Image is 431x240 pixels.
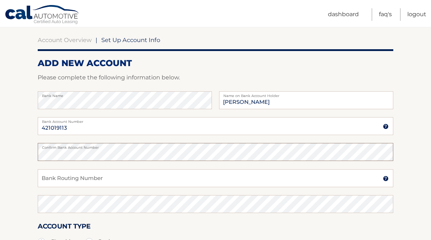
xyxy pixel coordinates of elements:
[38,117,393,123] label: Bank Account Number
[38,58,393,69] h2: ADD NEW ACCOUNT
[383,176,389,181] img: tooltip.svg
[219,91,393,109] input: Name on Account (Account Holder Name)
[38,221,91,234] label: Account Type
[38,169,393,187] input: Bank Routing Number
[328,8,359,21] a: Dashboard
[38,73,393,83] p: Please complete the following information below.
[38,117,393,135] input: Bank Account Number
[407,8,426,21] a: Logout
[96,36,97,43] span: |
[219,91,393,97] label: Name on Bank Account Holder
[38,143,393,149] label: Confirm Bank Account Number
[383,124,389,129] img: tooltip.svg
[38,91,212,97] label: Bank Name
[38,36,92,43] a: Account Overview
[5,5,80,26] a: Cal Automotive
[101,36,160,43] span: Set Up Account Info
[379,8,392,21] a: FAQ's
